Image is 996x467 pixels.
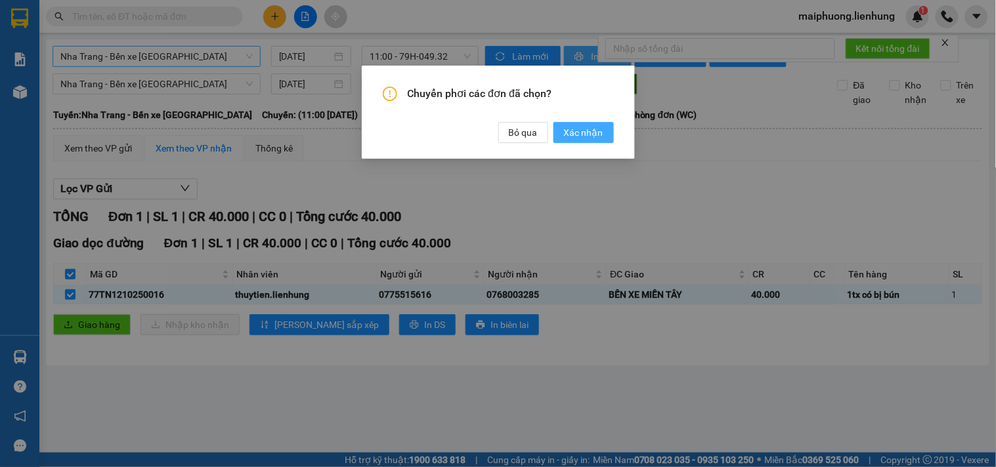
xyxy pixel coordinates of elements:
span: Bỏ qua [509,125,538,140]
button: Xác nhận [553,122,614,143]
span: Chuyển phơi các đơn đã chọn? [408,87,614,101]
span: exclamation-circle [383,87,397,101]
span: Xác nhận [564,125,603,140]
button: Bỏ qua [498,122,548,143]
